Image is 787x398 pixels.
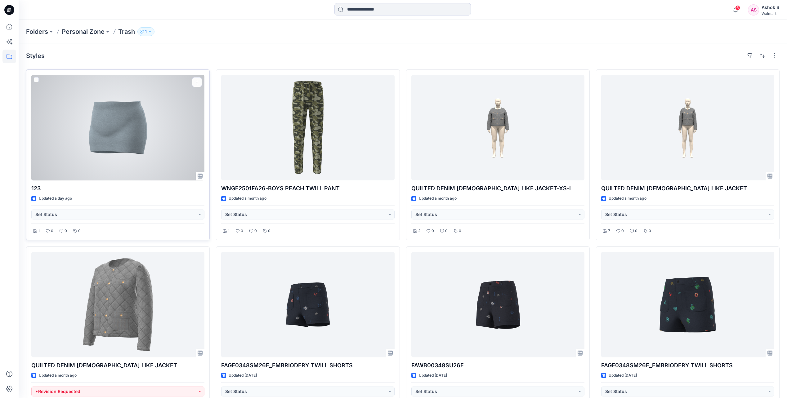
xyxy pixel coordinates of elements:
[229,372,257,379] p: Updated [DATE]
[735,5,740,10] span: 6
[145,28,147,35] p: 1
[254,228,257,234] p: 0
[268,228,271,234] p: 0
[762,4,779,11] div: Ashok S
[228,228,230,234] p: 1
[31,75,204,180] a: 123
[609,195,646,202] p: Updated a month ago
[601,75,774,180] a: QUILTED DENIM LADY LIKE JACKET
[445,228,448,234] p: 0
[26,27,48,36] a: Folders
[601,184,774,193] p: QUILTED DENIM [DEMOGRAPHIC_DATA] LIKE JACKET
[411,75,584,180] a: QUILTED DENIM LADY LIKE JACKET-XS-L
[221,75,394,180] a: WNGE2501FA26-BOYS PEACH TWILL PANT
[649,228,651,234] p: 0
[601,252,774,357] a: FAGE0348SM26E_EMBRIODERY TWILL SHORTS
[137,27,154,36] button: 1
[635,228,637,234] p: 0
[621,228,624,234] p: 0
[221,361,394,370] p: FAGE0348SM26E_EMBRIODERY TWILL SHORTS
[65,228,67,234] p: 0
[601,361,774,370] p: FAGE0348SM26E_EMBRIODERY TWILL SHORTS
[221,252,394,357] a: FAGE0348SM26E_EMBRIODERY TWILL SHORTS
[762,11,779,16] div: Walmart
[118,27,135,36] p: Trash
[39,372,77,379] p: Updated a month ago
[411,184,584,193] p: QUILTED DENIM [DEMOGRAPHIC_DATA] LIKE JACKET-XS-L
[609,372,637,379] p: Updated [DATE]
[608,228,610,234] p: 7
[419,195,457,202] p: Updated a month ago
[748,4,759,15] div: AS
[221,184,394,193] p: WNGE2501FA26-BOYS PEACH TWILL PANT
[241,228,243,234] p: 0
[411,361,584,370] p: FAWB00348SU26E
[229,195,266,202] p: Updated a month ago
[78,228,81,234] p: 0
[459,228,461,234] p: 0
[62,27,105,36] a: Personal Zone
[31,252,204,357] a: QUILTED DENIM LADY LIKE JACKET
[419,372,447,379] p: Updated [DATE]
[432,228,434,234] p: 0
[418,228,420,234] p: 2
[38,228,40,234] p: 1
[31,361,204,370] p: QUILTED DENIM [DEMOGRAPHIC_DATA] LIKE JACKET
[51,228,53,234] p: 0
[411,252,584,357] a: FAWB00348SU26E
[31,184,204,193] p: 123
[39,195,72,202] p: Updated a day ago
[26,52,45,60] h4: Styles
